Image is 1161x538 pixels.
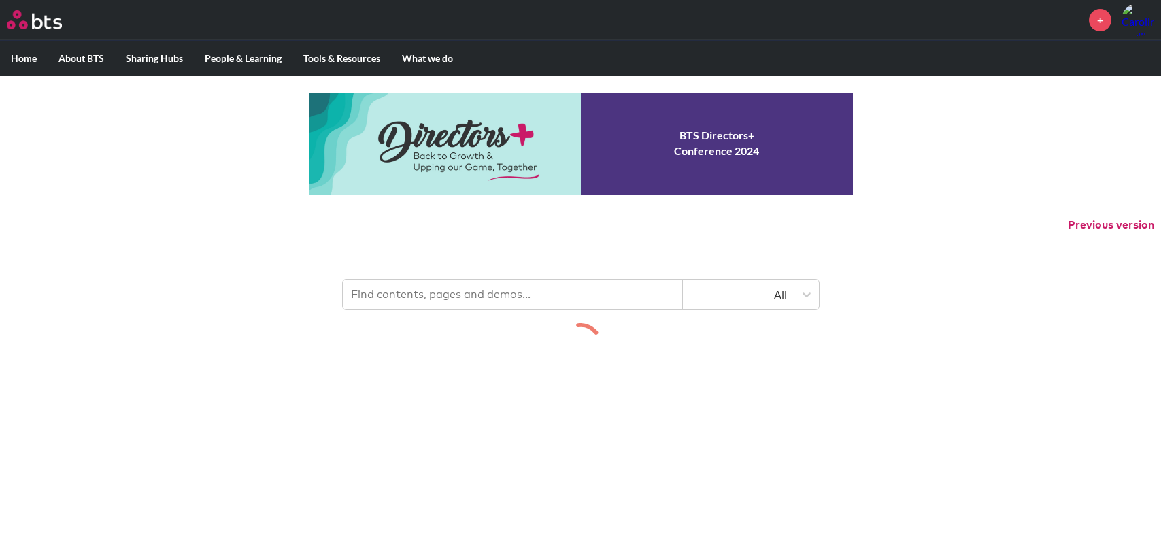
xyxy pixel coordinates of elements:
[194,41,292,76] label: People & Learning
[391,41,464,76] label: What we do
[1122,3,1154,36] img: Carolina Sevilla
[1089,9,1111,31] a: +
[115,41,194,76] label: Sharing Hubs
[48,41,115,76] label: About BTS
[1068,218,1154,233] button: Previous version
[292,41,391,76] label: Tools & Resources
[343,280,683,309] input: Find contents, pages and demos...
[1122,3,1154,36] a: Profile
[690,287,787,302] div: All
[7,10,62,29] img: BTS Logo
[7,10,87,29] a: Go home
[309,93,853,195] a: Conference 2024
